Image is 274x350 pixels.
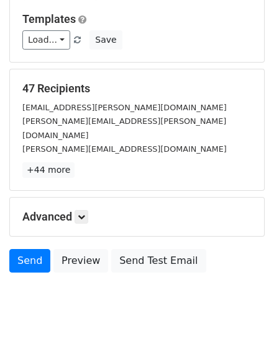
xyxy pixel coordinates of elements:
[212,291,274,350] iframe: Chat Widget
[111,249,206,273] a: Send Test Email
[53,249,108,273] a: Preview
[89,30,122,50] button: Save
[22,12,76,25] a: Templates
[9,249,50,273] a: Send
[22,103,227,112] small: [EMAIL_ADDRESS][PERSON_NAME][DOMAIN_NAME]
[22,144,227,154] small: [PERSON_NAME][EMAIL_ADDRESS][DOMAIN_NAME]
[22,30,70,50] a: Load...
[22,116,226,140] small: [PERSON_NAME][EMAIL_ADDRESS][PERSON_NAME][DOMAIN_NAME]
[22,162,75,178] a: +44 more
[22,82,252,95] h5: 47 Recipients
[22,210,252,224] h5: Advanced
